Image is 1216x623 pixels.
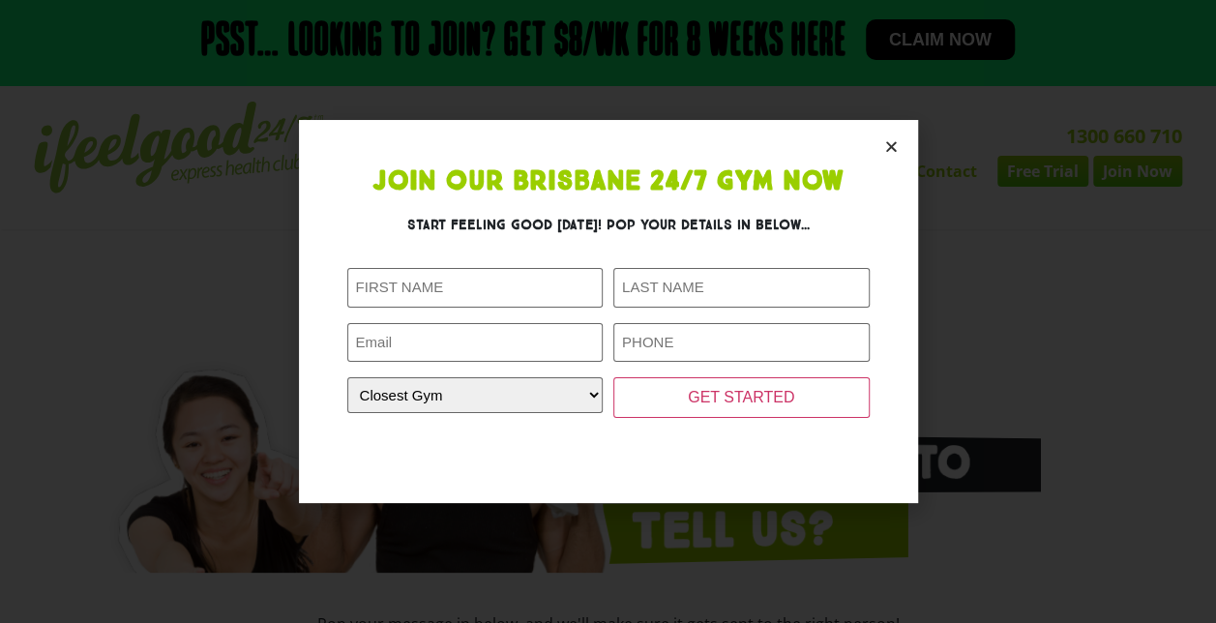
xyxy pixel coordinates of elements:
[347,168,870,195] h1: Join Our Brisbane 24/7 Gym Now
[884,139,899,154] a: Close
[613,377,870,418] input: GET STARTED
[613,323,870,363] input: PHONE
[347,268,604,308] input: FIRST NAME
[347,323,604,363] input: Email
[347,215,870,235] h3: Start feeling good [DATE]! Pop your details in below...
[613,268,870,308] input: LAST NAME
